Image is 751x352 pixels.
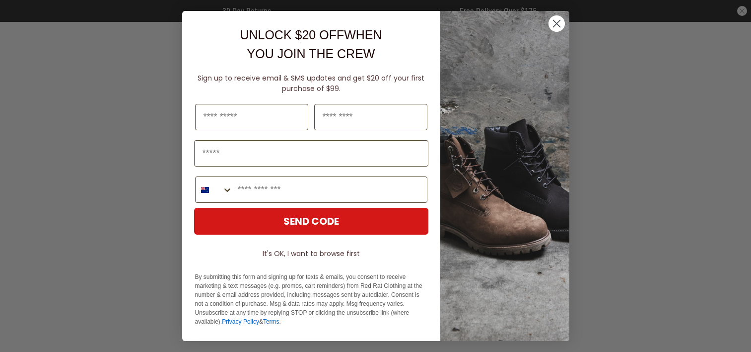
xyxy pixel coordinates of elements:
a: Terms [263,318,279,325]
p: By submitting this form and signing up for texts & emails, you consent to receive marketing & tex... [195,272,427,326]
span: YOU JOIN THE CREW [247,47,375,61]
button: Close dialog [548,15,565,32]
button: It's OK, I want to browse first [194,245,428,263]
span: UNLOCK $20 OFF [240,28,344,42]
span: WHEN [344,28,382,42]
span: Sign up to receive email & SMS updates and get $20 off your first purchase of $99. [198,73,424,93]
input: Email [194,140,428,167]
button: SEND CODE [194,208,428,235]
img: New Zealand [201,186,209,194]
button: Search Countries [196,177,233,202]
img: f7662613-148e-4c88-9575-6c6b5b55a647.jpeg [440,11,569,341]
a: Privacy Policy [222,318,259,325]
input: First Name [195,104,308,130]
